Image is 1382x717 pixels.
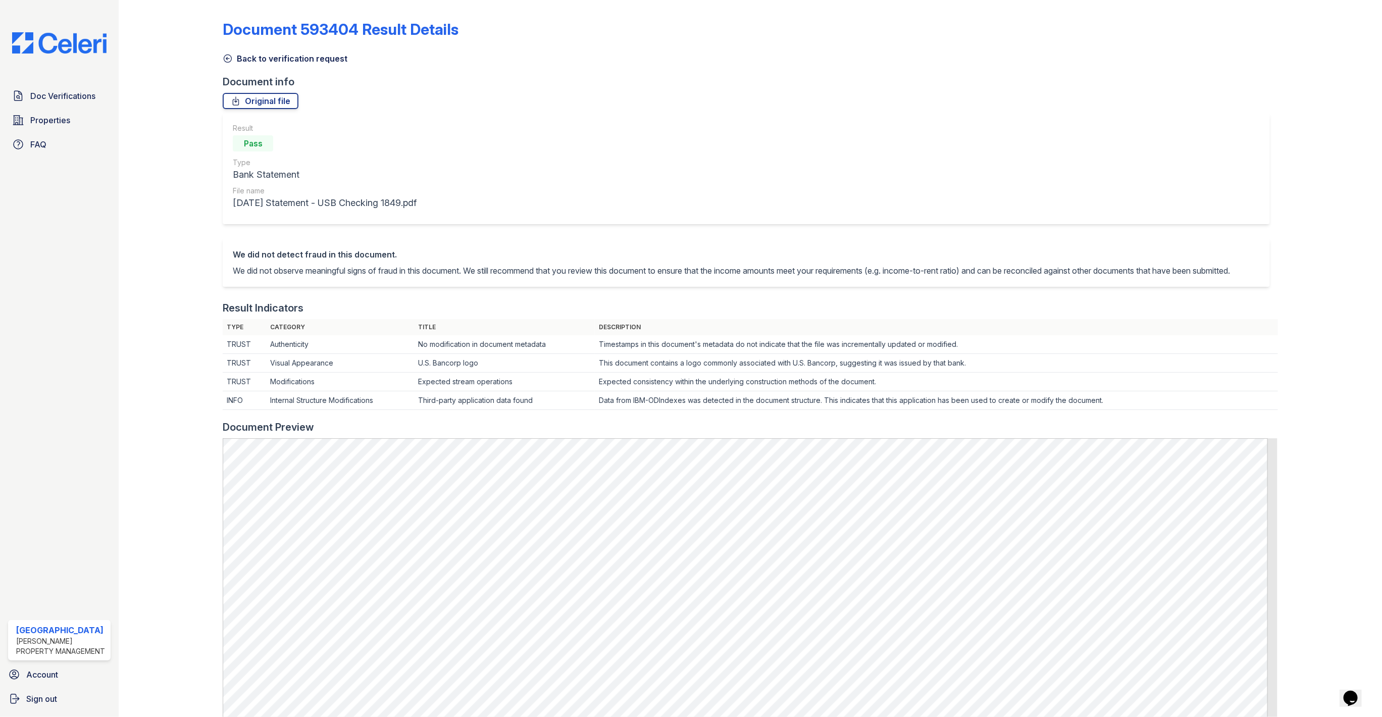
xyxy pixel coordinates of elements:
td: Authenticity [266,335,414,354]
a: Original file [223,93,298,109]
th: Description [595,319,1278,335]
div: [GEOGRAPHIC_DATA] [16,624,107,636]
td: INFO [223,391,266,410]
td: TRUST [223,335,266,354]
a: Back to verification request [223,53,347,65]
td: Timestamps in this document's metadata do not indicate that the file was incrementally updated or... [595,335,1278,354]
span: Sign out [26,693,57,705]
a: Doc Verifications [8,86,111,106]
td: U.S. Bancorp logo [414,354,595,373]
a: Properties [8,110,111,130]
th: Type [223,319,266,335]
td: Visual Appearance [266,354,414,373]
td: Modifications [266,373,414,391]
div: Pass [233,135,273,151]
span: FAQ [30,138,46,150]
div: Document Preview [223,420,314,434]
div: Result [233,123,417,133]
div: Bank Statement [233,168,417,182]
td: Expected consistency within the underlying construction methods of the document. [595,373,1278,391]
div: Document info [223,75,1277,89]
td: No modification in document metadata [414,335,595,354]
th: Category [266,319,414,335]
td: TRUST [223,373,266,391]
div: File name [233,186,417,196]
td: Internal Structure Modifications [266,391,414,410]
div: [PERSON_NAME] Property Management [16,636,107,656]
a: FAQ [8,134,111,155]
span: Account [26,669,58,681]
a: Account [4,664,115,685]
td: Third-party application data found [414,391,595,410]
span: Doc Verifications [30,90,95,102]
th: Title [414,319,595,335]
div: Result Indicators [223,301,303,315]
p: We did not observe meaningful signs of fraud in this document. We still recommend that you review... [233,265,1230,277]
td: TRUST [223,354,266,373]
iframe: chat widget [1340,677,1372,707]
div: [DATE] Statement - USB Checking 1849.pdf [233,196,417,210]
a: Document 593404 Result Details [223,20,458,38]
a: Sign out [4,689,115,709]
td: Data from IBM-ODIndexes was detected in the document structure. This indicates that this applicat... [595,391,1278,410]
div: Type [233,158,417,168]
div: We did not detect fraud in this document. [233,248,1230,261]
img: CE_Logo_Blue-a8612792a0a2168367f1c8372b55b34899dd931a85d93a1a3d3e32e68fde9ad4.png [4,32,115,54]
span: Properties [30,114,70,126]
td: Expected stream operations [414,373,595,391]
td: This document contains a logo commonly associated with U.S. Bancorp, suggesting it was issued by ... [595,354,1278,373]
